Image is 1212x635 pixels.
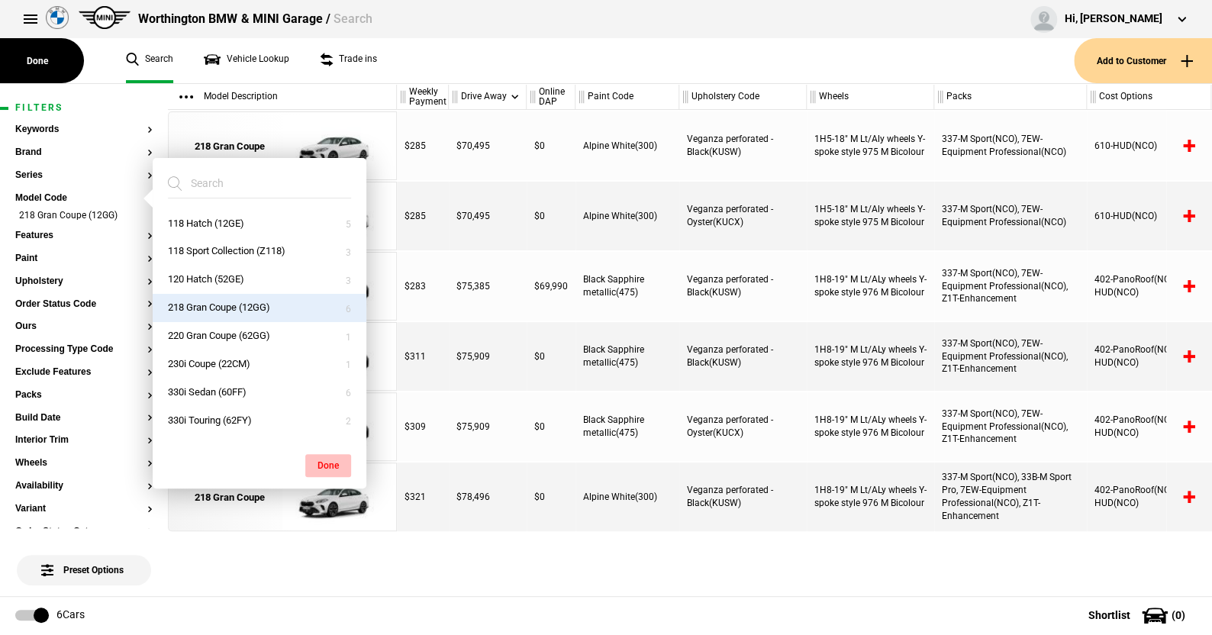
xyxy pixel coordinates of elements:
button: Order Status Code [15,299,153,310]
div: 337-M Sport(NCO), 7EW-Equipment Professional(NCO) [934,111,1087,180]
section: Wheels [15,458,153,481]
button: Shortlist(0) [1065,596,1212,634]
div: $311 [397,322,449,391]
div: $285 [397,111,449,180]
div: $70,495 [449,111,527,180]
div: 337-M Sport(NCO), 7EW-Equipment Professional(NCO), Z1T-Enhancement [934,252,1087,321]
div: $0 [527,322,575,391]
div: Upholstery Code [679,84,806,110]
div: $285 [397,182,449,250]
section: Paint [15,253,153,276]
div: 337-M Sport(NCO), 7EW-Equipment Professional(NCO), Z1T-Enhancement [934,322,1087,391]
section: Build Date [15,413,153,436]
button: Packs [15,390,153,401]
button: Done [305,454,351,477]
div: 218 Gran Coupe [195,140,265,153]
section: Packs [15,390,153,413]
div: 402-PanoRoof(NCO), 610-HUD(NCO) [1087,252,1211,321]
span: Search [333,11,372,26]
img: cosySec [282,112,388,181]
button: Interior Trim [15,435,153,446]
div: Hi, [PERSON_NAME] [1065,11,1162,27]
div: 1H5-18" M Lt/Aly wheels Y-spoke style 975 M Bicolour [807,111,934,180]
div: $283 [397,252,449,321]
div: Packs [934,84,1086,110]
div: Wheels [807,84,933,110]
div: $69,990 [527,252,575,321]
div: $0 [527,392,575,461]
section: Features [15,230,153,253]
section: Model Code218 Gran Coupe (12GG) [15,193,153,231]
div: $321 [397,463,449,531]
div: 1H8-19" M Lt/ALy wheels Y-spoke style 976 M Bicolour [807,252,934,321]
div: Alpine White(300) [575,463,679,531]
section: Variant [15,504,153,527]
button: 220 Gran Coupe (62GG) [153,322,366,350]
button: 120 Hatch (52GE) [153,266,366,294]
div: 402-PanoRoof(NCO), 610-HUD(NCO) [1087,392,1211,461]
div: Veganza perforated - Black(KUSW) [679,322,807,391]
div: 1H8-19" M Lt/ALy wheels Y-spoke style 976 M Bicolour [807,322,934,391]
div: $0 [527,463,575,531]
div: 6 Cars [56,608,85,623]
div: Veganza perforated - Black(KUSW) [679,252,807,321]
a: 218 Gran Coupe [176,463,282,532]
div: $75,909 [449,322,527,391]
button: 118 Sport Collection (Z118) [153,237,366,266]
div: 218 Gran Coupe [195,491,265,504]
button: Wheels [15,458,153,469]
button: Brand [15,147,153,158]
h1: Filters [15,103,153,113]
section: Exclude Features [15,367,153,390]
button: 230i Coupe (22CM) [153,350,366,379]
section: Processing Type Code [15,344,153,367]
section: Availability [15,481,153,504]
section: Series [15,170,153,193]
div: $309 [397,392,449,461]
button: Variant [15,504,153,514]
button: Ours [15,321,153,332]
button: Exclude Features [15,367,153,378]
div: Online DAP [527,84,575,110]
img: mini.png [79,6,131,29]
div: $0 [527,111,575,180]
div: Model Description [168,84,396,110]
div: Veganza perforated - Oyster(KUCX) [679,182,807,250]
div: 337-M Sport(NCO), 7EW-Equipment Professional(NCO) [934,182,1087,250]
div: 337-M Sport(NCO), 7EW-Equipment Professional(NCO), Z1T-Enhancement [934,392,1087,461]
div: $75,909 [449,392,527,461]
section: Upholstery [15,276,153,299]
div: Black Sapphire metallic(475) [575,322,679,391]
li: 218 Gran Coupe (12GG) [15,209,153,224]
div: $70,495 [449,182,527,250]
input: Search [168,169,333,197]
a: Trade ins [320,38,377,83]
div: Veganza perforated - Black(KUSW) [679,111,807,180]
div: $75,385 [449,252,527,321]
div: $0 [527,182,575,250]
div: Paint Code [575,84,679,110]
button: 330i Touring (62FY) [153,407,366,435]
div: 337-M Sport(NCO), 33B-M Sport Pro, 7EW-Equipment Professional(NCO), Z1T-Enhancement [934,463,1087,531]
button: 330i Sedan (60FF) [153,379,366,407]
section: Ours [15,321,153,344]
span: Shortlist [1088,610,1130,620]
span: Preset Options [44,546,124,575]
button: Build Date [15,413,153,424]
button: Availability [15,481,153,492]
div: 610-HUD(NCO) [1087,111,1211,180]
div: $78,496 [449,463,527,531]
button: Upholstery [15,276,153,287]
button: Features [15,230,153,241]
button: Add to Customer [1074,38,1212,83]
button: Model Code [15,193,153,204]
div: 610-HUD(NCO) [1087,182,1211,250]
div: Alpine White(300) [575,111,679,180]
button: Paint [15,253,153,264]
div: Alpine White(300) [575,182,679,250]
div: Veganza perforated - Oyster(KUCX) [679,392,807,461]
div: Cost Options [1087,84,1210,110]
div: 402-PanoRoof(NCO), 610-HUD(NCO) [1087,463,1211,531]
button: Series [15,170,153,181]
section: Keywords [15,124,153,147]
